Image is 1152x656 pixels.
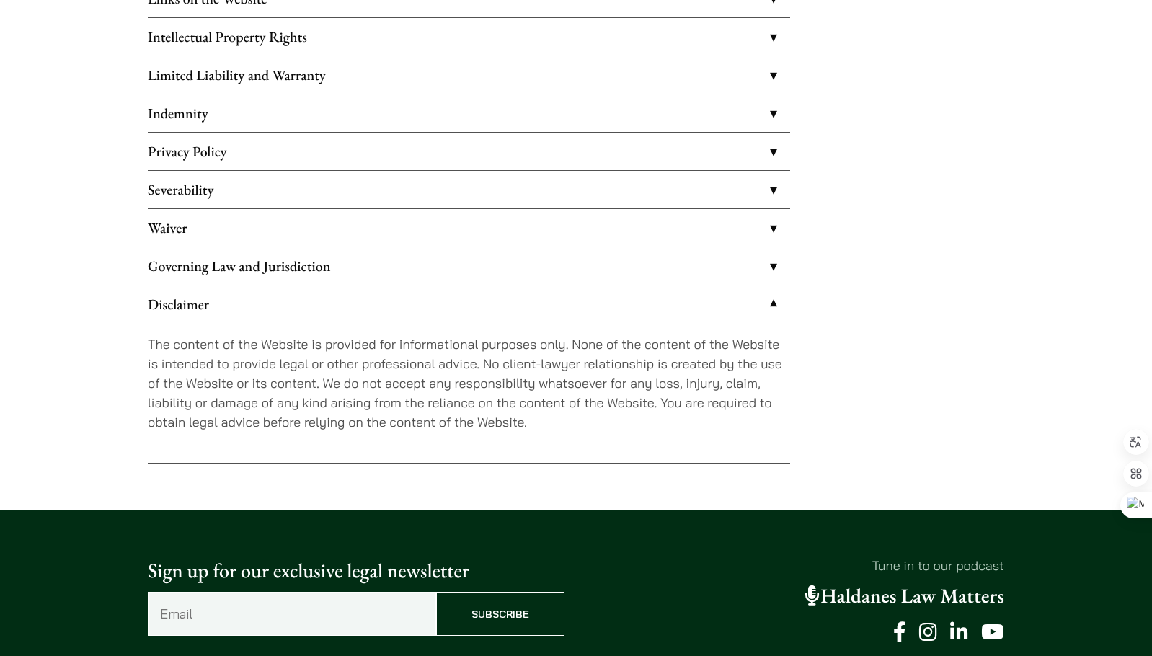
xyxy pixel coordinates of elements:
p: The content of the Website is provided for informational purposes only. None of the content of th... [148,334,790,432]
p: Tune in to our podcast [588,556,1004,575]
a: Severability [148,171,790,208]
a: Indemnity [148,94,790,132]
input: Subscribe [436,592,564,636]
div: Disclaimer [148,323,790,463]
p: Sign up for our exclusive legal newsletter [148,556,564,586]
a: Governing Law and Jurisdiction [148,247,790,285]
a: Limited Liability and Warranty [148,56,790,94]
a: Privacy Policy [148,133,790,170]
a: Haldanes Law Matters [805,583,1004,609]
a: Disclaimer [148,285,790,323]
input: Email [148,592,436,636]
a: Waiver [148,209,790,247]
a: Intellectual Property Rights [148,18,790,56]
